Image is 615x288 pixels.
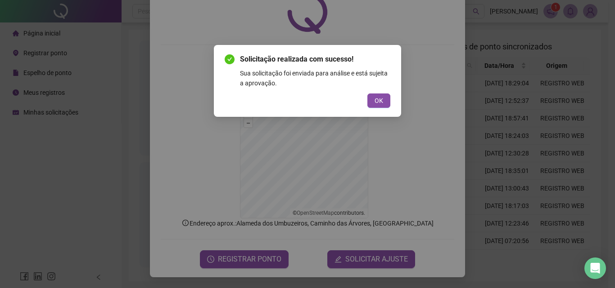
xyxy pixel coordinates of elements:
[375,96,383,106] span: OK
[584,257,606,279] div: Open Intercom Messenger
[367,93,390,108] button: OK
[240,68,390,88] div: Sua solicitação foi enviada para análise e está sujeita a aprovação.
[225,54,235,64] span: check-circle
[240,54,390,65] span: Solicitação realizada com sucesso!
